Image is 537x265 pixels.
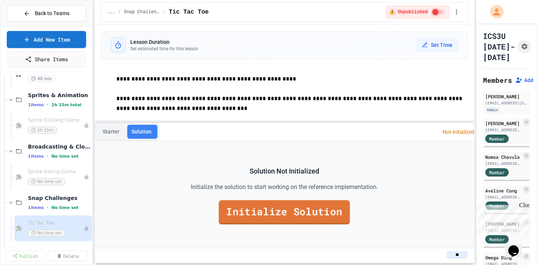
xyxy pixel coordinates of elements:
[485,127,521,133] div: [EMAIL_ADDRESS][DOMAIN_NAME]
[219,200,350,224] a: Initialize Solution
[482,3,506,20] div: My Account
[124,9,160,15] span: Snap Challenges
[28,178,65,185] span: No time set
[7,51,86,67] a: Share Items
[386,6,449,19] div: ⚠️ Students cannot see this content! Click the toggle to publish it and make it visible to your c...
[130,46,198,52] p: Set estimated time for this lesson
[515,76,533,84] button: Add
[518,40,531,53] button: Assignment Settings
[485,93,528,100] div: [PERSON_NAME]
[485,153,521,160] div: Nomsa Chavula
[163,9,166,15] span: /
[51,154,79,159] span: No time set
[118,9,121,15] span: /
[48,251,88,261] a: Delete
[28,154,44,159] span: 1 items
[485,120,521,127] div: [PERSON_NAME]
[47,153,48,159] span: •
[51,102,81,107] span: 1h 15m total
[28,205,44,210] span: 1 items
[389,9,427,15] span: ⚠️ Unpublished
[489,169,505,176] span: Member
[28,220,84,226] span: Tic Tac Toe
[485,161,521,166] div: [EMAIL_ADDRESS][DOMAIN_NAME]
[28,169,84,175] span: Sprite Eating Game
[47,102,48,108] span: •
[35,9,70,17] span: Back to Teams
[28,102,44,107] span: 1 items
[483,31,515,62] h1: ICS3U [DATE]-[DATE]
[5,251,45,261] a: Publish
[191,183,378,192] p: Initialize the solution to start working on the reference implementation.
[97,125,125,139] button: Starter
[51,205,79,210] span: No time set
[47,205,48,211] span: •
[84,174,89,180] div: Unpublished
[28,127,57,134] span: 1h 15m
[28,117,84,124] span: Sprite Clicking Game
[84,123,89,128] div: Unpublished
[191,166,378,177] h3: Solution Not Initialized
[28,143,91,150] span: Broadcasting & Cloning
[489,236,505,243] span: Member
[485,100,528,106] div: [EMAIL_ADDRESS][DOMAIN_NAME]
[28,92,91,99] span: Sprites & Animation
[485,187,521,194] div: Aveline Cong
[28,229,65,237] span: No time set
[483,75,512,85] h2: Members
[169,8,209,17] span: Tic Tac Toe
[485,194,521,200] div: [EMAIL_ADDRESS][DOMAIN_NAME]
[28,195,91,201] span: Snap Challenges
[107,9,115,15] span: ...
[485,254,521,261] div: Omega Ding
[130,38,198,46] h3: Lesson Duration
[489,135,505,142] span: Member
[485,107,500,113] div: Admin
[416,38,458,52] button: Set Time
[474,202,529,234] iframe: chat widget
[28,75,55,82] span: 40 min
[84,226,89,231] div: Unpublished
[3,3,52,48] div: Chat with us now!Close
[7,5,86,22] button: Back to Teams
[443,129,474,135] span: Not initialized
[505,235,529,257] iframe: chat widget
[125,125,157,139] button: Solution
[7,31,86,48] a: Add New Item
